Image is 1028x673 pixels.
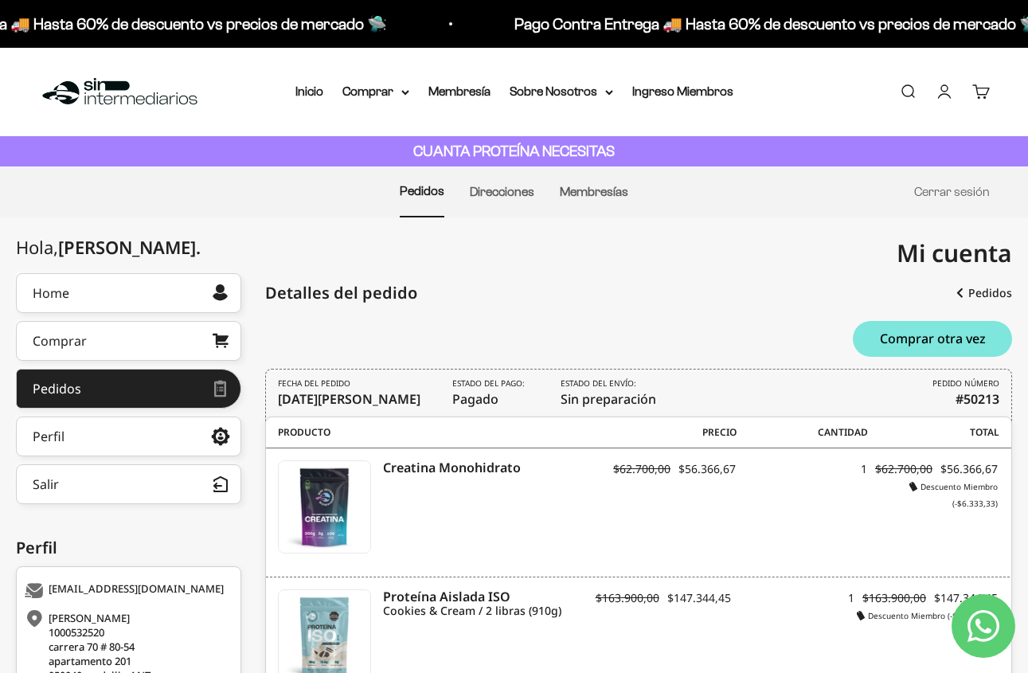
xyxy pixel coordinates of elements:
s: $62.700,00 [875,461,932,476]
i: PEDIDO NÚMERO [932,378,999,389]
span: Precio [606,425,737,440]
a: Creatina Monohidrato [383,460,604,475]
div: Salir [33,478,59,491]
a: Ingreso Miembros [632,84,733,98]
a: Membresías [560,185,628,198]
a: Home [16,273,241,313]
a: Pedidos [400,184,444,198]
button: Comprar otra vez [853,321,1012,357]
a: Pedidos [16,369,241,409]
a: Cerrar sesión [914,185,990,198]
a: Pedidos [956,279,1012,307]
div: Detalles del pedido [265,281,417,305]
a: Inicio [295,84,323,98]
div: 1 [731,589,855,621]
a: Membresía [428,84,491,98]
strong: CUANTA PROTEÍNA NECESITAS [413,143,615,159]
span: Mi cuenta [897,237,1012,269]
div: [EMAIL_ADDRESS][DOMAIN_NAME] [25,583,229,599]
span: Producto [278,425,606,440]
b: #50213 [956,389,999,409]
a: Comprar [16,321,241,361]
span: $56.366,67 [940,461,998,476]
div: 1 [736,460,866,492]
i: Descuento Miembro (-$6.333,33) [909,481,998,509]
span: Comprar otra vez [880,332,986,345]
span: Total [868,425,999,440]
div: Perfil [16,536,241,560]
span: Sin preparación [561,378,656,409]
div: Hola, [16,237,201,257]
s: $62.700,00 [613,461,670,476]
div: Comprar [33,335,87,347]
i: Cookies & Cream / 2 libras (910g) [383,604,587,618]
s: $163.900,00 [862,590,926,605]
summary: Sobre Nosotros [510,81,613,102]
a: Perfil [16,417,241,456]
span: . [196,235,201,259]
button: Salir [16,464,241,504]
i: Proteína Aislada ISO [383,589,587,604]
span: $147.344,45 [667,590,731,605]
a: Direcciones [470,185,534,198]
i: FECHA DEL PEDIDO [278,378,350,389]
i: Estado del envío: [561,378,636,389]
time: [DATE][PERSON_NAME] [278,390,420,408]
span: Pagado [452,378,529,409]
a: Proteína Aislada ISO Cookies & Cream / 2 libras (910g) [383,589,587,618]
div: Pedidos [33,382,81,395]
span: Cantidad [737,425,868,440]
img: Creatina Monohidrato [279,461,370,553]
span: $147.344,45 [934,590,998,605]
a: Creatina Monohidrato [278,460,371,554]
span: $56.366,67 [678,461,736,476]
i: Descuento Miembro (-$16.555,55) [857,610,998,621]
i: Estado del pago: [452,378,525,389]
summary: Comprar [342,81,409,102]
span: [PERSON_NAME] [58,235,201,259]
div: Home [33,287,69,299]
div: Perfil [33,430,64,443]
s: $163.900,00 [596,590,659,605]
